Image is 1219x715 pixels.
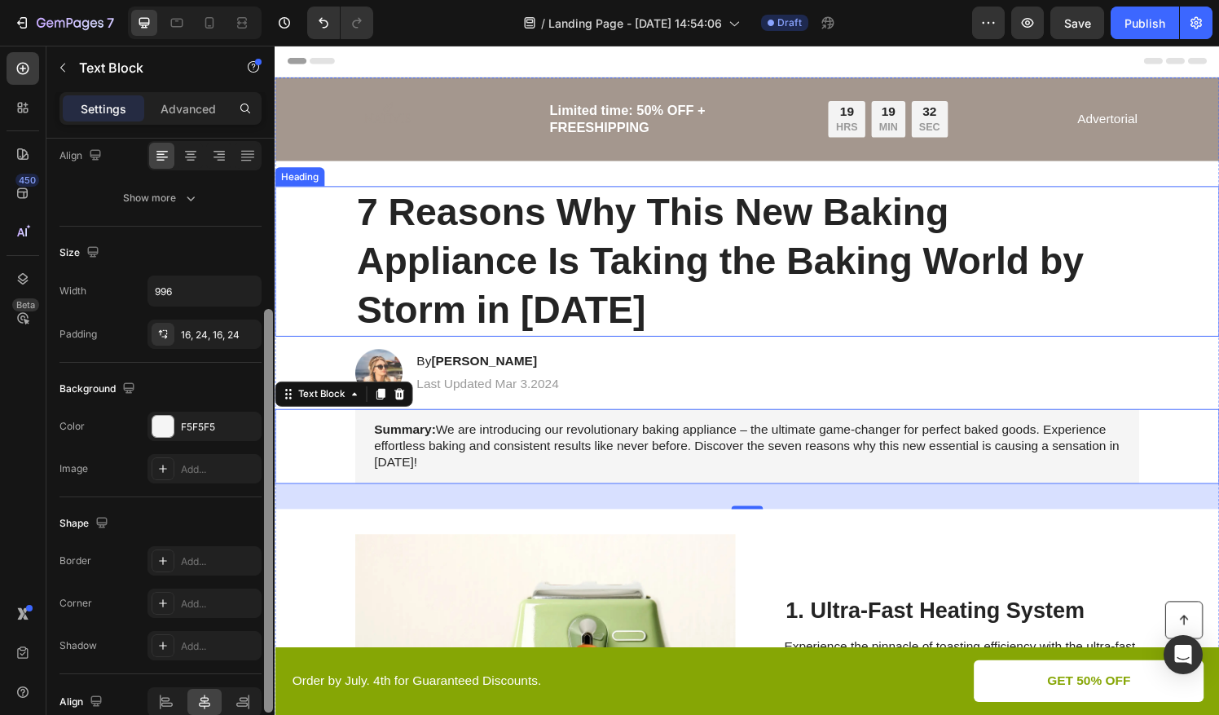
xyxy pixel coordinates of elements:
[307,7,373,39] div: Undo/Redo
[103,391,166,404] strong: Summary:
[275,46,1219,715] iframe: Design area
[181,554,257,569] div: Add...
[581,61,603,78] div: 19
[59,284,86,298] div: Width
[148,276,261,306] input: Auto
[79,58,218,77] p: Text Block
[59,242,103,264] div: Size
[123,190,199,206] div: Show more
[181,597,257,611] div: Add...
[667,78,689,92] p: SEC
[1164,635,1203,674] div: Open Intercom Messenger
[59,513,112,535] div: Shape
[59,638,97,653] div: Shadow
[83,43,150,110] img: gempages_581637542487524108-e149c77b-5572-4ad0-8670-0a882fca0e37.png
[831,68,893,86] p: Advertorial
[107,13,114,33] p: 7
[162,320,271,333] strong: [PERSON_NAME]
[1064,16,1091,30] span: Save
[15,174,39,187] div: 450
[59,145,105,167] div: Align
[1111,7,1179,39] button: Publish
[59,461,88,476] div: Image
[724,637,962,680] a: GET 50% OFF
[667,61,689,78] div: 32
[103,390,875,440] p: We are introducing our revolutionary baking appliance – the ultimate game-changer for perfect bak...
[625,61,645,78] div: 19
[541,15,545,32] span: /
[145,317,296,338] h2: By
[161,100,216,117] p: Advanced
[59,596,92,611] div: Corner
[581,78,603,92] p: HRS
[3,129,48,143] div: Heading
[59,691,106,713] div: Align
[1050,7,1104,39] button: Save
[20,354,76,369] div: Text Block
[777,15,802,30] span: Draft
[59,378,139,400] div: Background
[83,146,895,302] h1: 7 Reasons Why This New Baking Appliance Is Taking the Baking World by Storm in [DATE]
[548,15,722,32] span: Landing Page - [DATE] 14:54:06
[181,639,257,654] div: Add...
[181,420,257,435] div: F5F5F5
[284,59,552,95] p: Limited time: 50% OFF + FREESHIPPING
[147,342,294,360] p: Last Updated Mar 3.2024
[181,328,257,342] div: 16, 24, 16, 24
[81,100,126,117] p: Settings
[59,327,97,342] div: Padding
[12,298,39,311] div: Beta
[83,315,132,364] img: gempages_581637542487524108-ce36d859-d1c4-4b50-a237-cfbc39ec36a7.webp
[59,419,85,434] div: Color
[527,570,895,601] h2: 1. Ultra-Fast Heating System
[59,554,91,568] div: Border
[625,78,645,92] p: MIN
[799,650,886,667] p: GET 50% OFF
[181,462,257,477] div: Add...
[59,183,262,213] button: Show more
[1124,15,1165,32] div: Publish
[7,7,121,39] button: 7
